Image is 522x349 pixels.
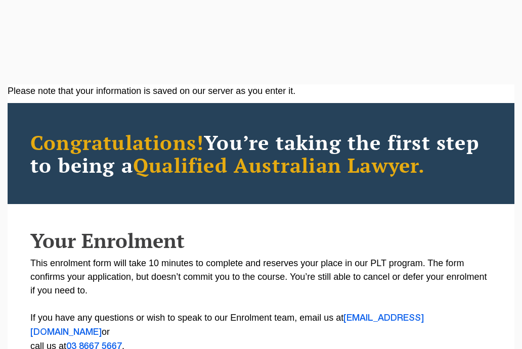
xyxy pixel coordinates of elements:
[8,84,514,98] div: Please note that your information is saved on our server as you enter it.
[30,129,204,156] span: Congratulations!
[30,229,492,252] h2: Your Enrolment
[133,152,425,178] span: Qualified Australian Lawyer.
[30,131,492,176] h2: You’re taking the first step to being a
